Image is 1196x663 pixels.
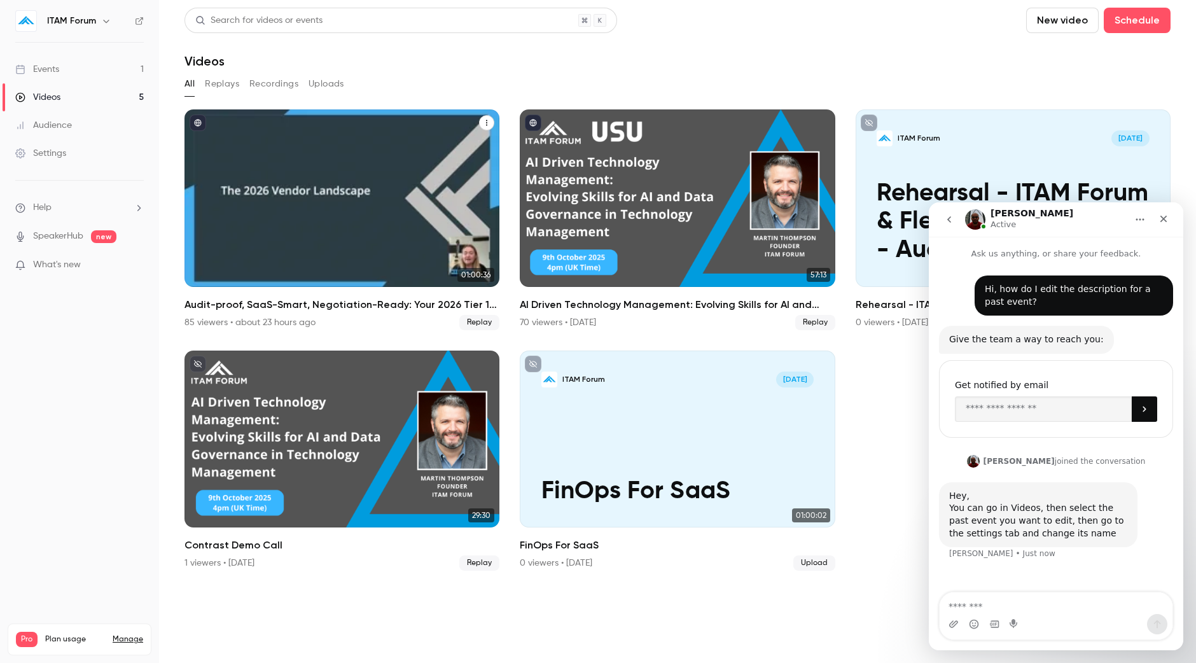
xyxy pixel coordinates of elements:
[15,119,72,132] div: Audience
[184,351,499,571] li: Contrast Demo Call
[520,297,835,312] h2: AI Driven Technology Management: Evolving Skills for AI and Data Governance in Technology Management
[184,109,499,330] li: Audit-proof, SaaS-Smart, Negotiation-Ready: Your 2026 Tier 1 Roadmap
[15,63,59,76] div: Events
[856,297,1171,312] h2: Rehearsal - ITAM Forum & Flexera Live Webinar - Audit-proof, SaaS-Smart, Negotiation-Ready: Your ...
[776,372,814,387] span: [DATE]
[457,268,494,282] span: 01:00:36
[1026,8,1099,33] button: New video
[33,258,81,272] span: What's new
[190,115,206,131] button: published
[15,91,60,104] div: Videos
[525,356,541,372] button: unpublished
[562,374,605,385] p: ITAM Forum
[309,74,344,94] button: Uploads
[15,201,144,214] li: help-dropdown-opener
[898,133,940,144] p: ITAM Forum
[468,508,494,522] span: 29:30
[184,316,316,329] div: 85 viewers • about 23 hours ago
[91,230,116,243] span: new
[877,180,1150,266] p: Rehearsal - ITAM Forum & Flexera Live Webinar - Audit-proof, SaaS-Smart, Negotiation-Ready: Your ...
[190,356,206,372] button: unpublished
[184,557,254,569] div: 1 viewers • [DATE]
[113,634,143,645] a: Manage
[33,201,52,214] span: Help
[16,11,36,31] img: ITAM Forum
[929,202,1183,650] iframe: Intercom live chat
[184,109,499,330] a: 01:00:36Audit-proof, SaaS-Smart, Negotiation-Ready: Your 2026 Tier 1 Roadmap85 viewers • about 23...
[184,53,225,69] h1: Videos
[15,147,66,160] div: Settings
[856,109,1171,330] a: Rehearsal - ITAM Forum & Flexera Live Webinar - Audit-proof, SaaS-Smart, Negotiation-Ready: Your ...
[249,74,298,94] button: Recordings
[520,351,835,571] a: FinOps For SaaSITAM Forum[DATE]FinOps For SaaS01:00:02FinOps For SaaS0 viewers • [DATE]Upload
[45,634,105,645] span: Plan usage
[1111,130,1149,146] span: [DATE]
[129,260,144,271] iframe: Noticeable Trigger
[861,115,877,131] button: unpublished
[520,351,835,571] li: FinOps For SaaS
[1104,8,1171,33] button: Schedule
[47,15,96,27] h6: ITAM Forum
[459,555,499,571] span: Replay
[541,372,557,387] img: FinOps For SaaS
[205,74,239,94] button: Replays
[520,316,596,329] div: 70 viewers • [DATE]
[459,315,499,330] span: Replay
[184,8,1171,655] section: Videos
[877,130,893,146] img: Rehearsal - ITAM Forum & Flexera Live Webinar - Audit-proof, SaaS-Smart, Negotiation-Ready: Your ...
[195,14,323,27] div: Search for videos or events
[16,632,38,647] span: Pro
[184,109,1171,571] ul: Videos
[856,316,928,329] div: 0 viewers • [DATE]
[792,508,830,522] span: 01:00:02
[33,230,83,243] a: SpeakerHub
[795,315,835,330] span: Replay
[541,478,814,506] p: FinOps For SaaS
[184,297,499,312] h2: Audit-proof, SaaS-Smart, Negotiation-Ready: Your 2026 Tier 1 Roadmap
[793,555,835,571] span: Upload
[184,538,499,553] h2: Contrast Demo Call
[520,109,835,330] a: 57:13AI Driven Technology Management: Evolving Skills for AI and Data Governance in Technology Ma...
[184,351,499,571] a: 29:30Contrast Demo Call1 viewers • [DATE]Replay
[184,74,195,94] button: All
[525,115,541,131] button: published
[520,109,835,330] li: AI Driven Technology Management: Evolving Skills for AI and Data Governance in Technology Management
[520,538,835,553] h2: FinOps For SaaS
[807,268,830,282] span: 57:13
[520,557,592,569] div: 0 viewers • [DATE]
